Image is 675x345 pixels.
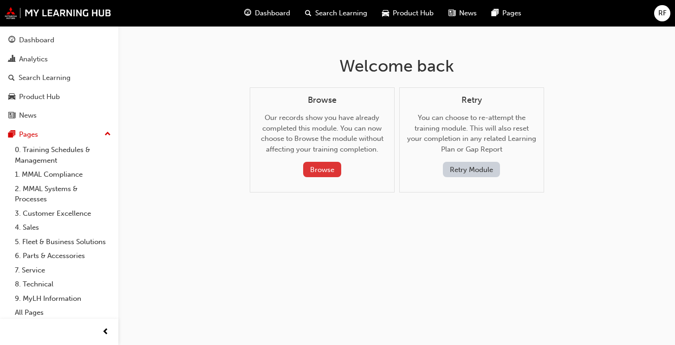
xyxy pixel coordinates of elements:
a: 6. Parts & Accessories [11,249,115,263]
div: News [19,110,37,121]
a: 8. Technical [11,277,115,292]
a: All Pages [11,305,115,320]
span: News [459,8,477,19]
button: Pages [4,126,115,143]
div: Our records show you have already completed this module. You can now choose to Browse the module ... [258,95,387,178]
a: 7. Service [11,263,115,278]
a: 9. MyLH Information [11,292,115,306]
span: RF [658,8,667,19]
span: Product Hub [393,8,434,19]
span: news-icon [8,112,15,120]
span: pages-icon [492,7,499,19]
button: Browse [303,162,341,177]
a: 5. Fleet & Business Solutions [11,235,115,249]
div: Pages [19,129,38,140]
div: Dashboard [19,35,54,46]
a: 4. Sales [11,220,115,235]
span: up-icon [104,128,111,140]
a: News [4,107,115,124]
a: car-iconProduct Hub [375,4,441,23]
span: guage-icon [244,7,251,19]
span: car-icon [382,7,389,19]
a: 3. Customer Excellence [11,206,115,221]
span: news-icon [448,7,455,19]
span: search-icon [305,7,312,19]
h4: Retry [407,95,536,106]
span: pages-icon [8,131,15,139]
a: Search Learning [4,69,115,86]
h1: Welcome back [250,56,544,76]
a: search-iconSearch Learning [298,4,375,23]
a: 1. MMAL Compliance [11,167,115,182]
button: RF [654,5,670,21]
a: Product Hub [4,88,115,106]
span: chart-icon [8,55,15,64]
a: Dashboard [4,32,115,49]
div: Search Learning [19,73,71,83]
div: Analytics [19,54,48,65]
span: search-icon [8,74,15,82]
button: DashboardAnalyticsSearch LearningProduct HubNews [4,30,115,126]
span: prev-icon [102,326,109,338]
img: mmal [5,7,111,19]
span: Pages [502,8,521,19]
a: pages-iconPages [484,4,529,23]
a: guage-iconDashboard [237,4,298,23]
span: car-icon [8,93,15,101]
a: 0. Training Schedules & Management [11,143,115,167]
a: news-iconNews [441,4,484,23]
span: Search Learning [315,8,367,19]
button: Retry Module [443,162,500,177]
span: Dashboard [255,8,290,19]
div: Product Hub [19,92,60,102]
div: You can choose to re-attempt the training module. This will also reset your completion in any rel... [407,95,536,178]
a: Analytics [4,51,115,68]
h4: Browse [258,95,387,106]
span: guage-icon [8,36,15,45]
a: 2. MMAL Systems & Processes [11,182,115,206]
